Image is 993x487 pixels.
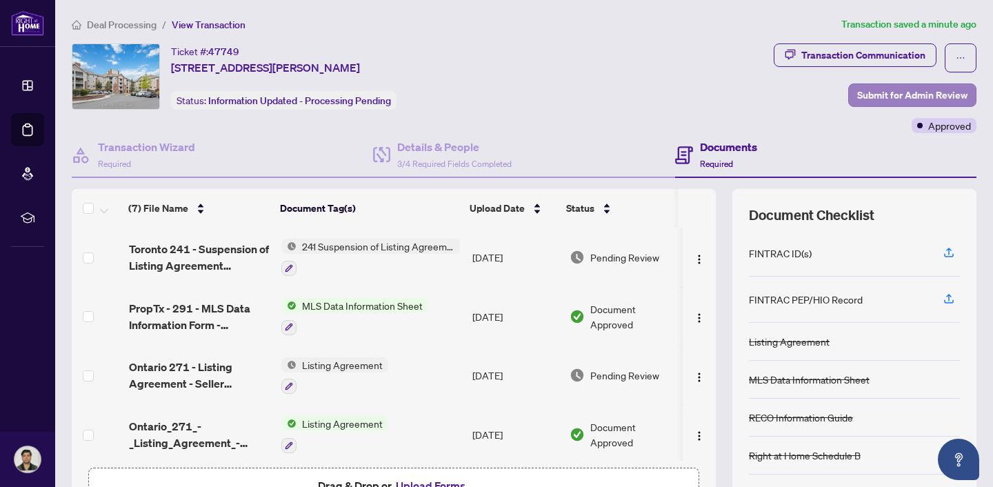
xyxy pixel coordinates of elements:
[297,239,460,254] span: 241 Suspension of Listing Agreement - Authority to Offer for Sale
[172,19,245,31] span: View Transaction
[749,372,870,387] div: MLS Data Information Sheet
[281,357,297,372] img: Status Icon
[281,298,428,335] button: Status IconMLS Data Information Sheet
[470,201,525,216] span: Upload Date
[749,246,812,261] div: FINTRAC ID(s)
[208,95,391,107] span: Information Updated - Processing Pending
[281,416,297,431] img: Status Icon
[938,439,979,480] button: Open asap
[129,359,271,392] span: Ontario 271 - Listing Agreement - Seller Designated Representation Agreement - Authority to Offer...
[801,44,925,66] div: Transaction Communication
[281,357,388,395] button: Status IconListing Agreement
[848,83,976,107] button: Submit for Admin Review
[297,416,388,431] span: Listing Agreement
[841,17,976,32] article: Transaction saved a minute ago
[570,427,585,442] img: Document Status
[129,241,271,274] span: Toronto 241 - Suspension of Listing Agreement Authority to Offer for Sale EXECUTED 1.pdf
[928,118,971,133] span: Approved
[749,448,861,463] div: Right at Home Schedule B
[467,346,564,406] td: [DATE]
[857,84,967,106] span: Submit for Admin Review
[397,159,512,169] span: 3/4 Required Fields Completed
[570,309,585,324] img: Document Status
[774,43,936,67] button: Transaction Communication
[72,20,81,30] span: home
[123,189,274,228] th: (7) File Name
[14,446,41,473] img: Profile Icon
[694,254,705,265] img: Logo
[467,287,564,346] td: [DATE]
[694,430,705,441] img: Logo
[98,139,195,155] h4: Transaction Wizard
[590,250,659,265] span: Pending Review
[162,17,166,32] li: /
[749,292,863,307] div: FINTRAC PEP/HIO Record
[467,405,564,464] td: [DATE]
[98,159,131,169] span: Required
[590,368,659,383] span: Pending Review
[700,159,733,169] span: Required
[749,410,853,425] div: RECO Information Guide
[570,250,585,265] img: Document Status
[956,53,965,63] span: ellipsis
[128,201,188,216] span: (7) File Name
[281,298,297,313] img: Status Icon
[171,91,397,110] div: Status:
[11,10,44,36] img: logo
[749,206,874,225] span: Document Checklist
[281,239,460,276] button: Status Icon241 Suspension of Listing Agreement - Authority to Offer for Sale
[87,19,157,31] span: Deal Processing
[171,59,360,76] span: [STREET_ADDRESS][PERSON_NAME]
[274,189,464,228] th: Document Tag(s)
[700,139,757,155] h4: Documents
[72,44,159,109] img: IMG-E12332118_1.jpg
[688,306,710,328] button: Logo
[749,334,830,349] div: Listing Agreement
[694,312,705,324] img: Logo
[129,418,271,451] span: Ontario_271_-_Listing_Agreement_-_Seller_Designated_Representation_Agreement_-_Authority_to_Offer...
[129,300,271,333] span: PropTx - 291 - MLS Data Information Form - Condo_Co-op_Co-Ownership_Time Share - Sale.pdf
[561,189,678,228] th: Status
[281,416,388,453] button: Status IconListing Agreement
[688,424,710,446] button: Logo
[590,419,676,450] span: Document Approved
[464,189,561,228] th: Upload Date
[467,228,564,287] td: [DATE]
[688,246,710,268] button: Logo
[297,298,428,313] span: MLS Data Information Sheet
[590,301,676,332] span: Document Approved
[281,239,297,254] img: Status Icon
[694,372,705,383] img: Logo
[297,357,388,372] span: Listing Agreement
[397,139,512,155] h4: Details & People
[171,43,239,59] div: Ticket #:
[208,46,239,58] span: 47749
[570,368,585,383] img: Document Status
[566,201,594,216] span: Status
[688,364,710,386] button: Logo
